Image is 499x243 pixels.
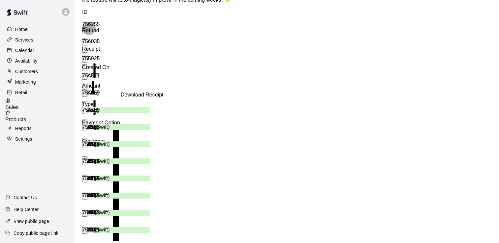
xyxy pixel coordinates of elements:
[5,45,69,55] a: Calendar
[82,193,87,199] span: Refund payment
[82,210,87,216] span: Refund payment
[15,79,36,85] p: Marketing
[82,176,87,181] span: Refund payment
[14,194,37,201] p: Contact Us
[82,124,87,130] span: Refund payment
[121,92,164,98] div: Download Receipt
[82,210,107,216] div: 752652
[82,73,87,79] span: Refund payment
[15,125,32,132] p: Reports
[82,107,107,113] div: 754709
[15,37,33,43] p: Services
[5,117,26,122] span: Products
[5,77,69,87] a: Marketing
[5,24,69,34] a: Home
[82,56,87,62] span: Refund payment
[5,123,69,133] a: Reports
[14,218,49,225] p: View public page
[5,35,69,45] a: Services
[82,124,107,130] div: 754583
[5,56,69,66] a: Availability
[82,90,87,96] span: Refund payment
[5,67,69,76] a: Customers
[82,227,107,233] div: 752321
[82,39,87,44] span: Refund payment
[82,175,107,181] div: 754185
[82,107,87,113] span: Refund payment
[15,58,38,64] p: Availability
[82,39,107,44] div: 756035
[15,26,28,33] p: Home
[82,158,107,164] div: 754524
[82,21,107,27] div: 756255
[5,98,74,110] a: Sales
[82,141,107,147] div: 754549
[82,227,87,233] span: Refund payment
[82,193,107,199] div: 752655
[15,89,27,96] p: Retail
[82,90,107,96] div: 754859
[82,56,107,62] div: 755925
[15,68,38,75] p: Customers
[5,88,69,97] a: Retail
[5,134,69,144] a: Settings
[15,47,34,54] p: Calendar
[14,230,58,236] p: Copy public page link
[14,206,39,213] p: Help Center
[82,142,87,147] span: Refund payment
[82,73,107,79] div: 754871
[82,159,87,164] span: Refund payment
[5,104,18,110] span: Sales
[5,110,74,122] a: Products
[15,136,32,142] p: Settings
[82,3,107,21] div: ID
